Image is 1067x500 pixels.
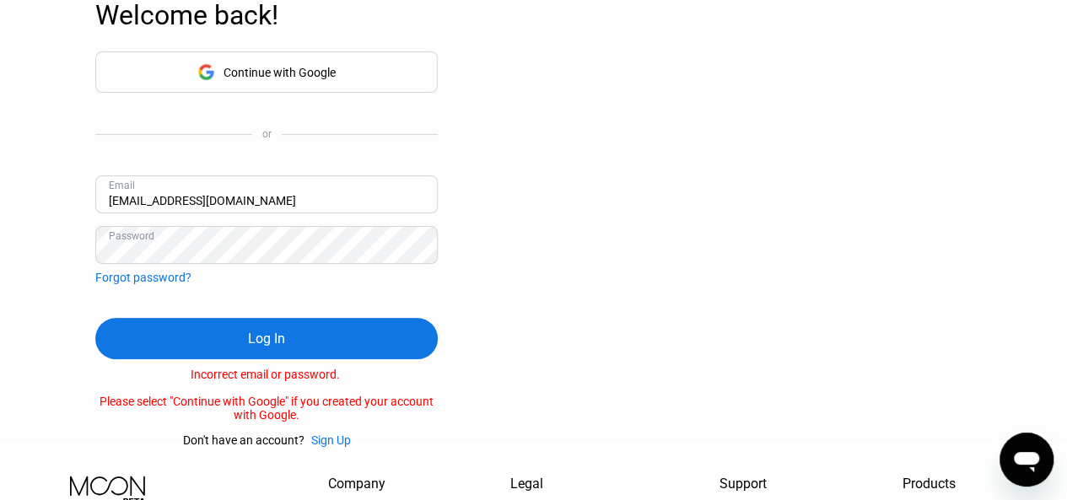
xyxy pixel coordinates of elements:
[510,476,595,492] div: Legal
[109,230,154,242] div: Password
[902,476,955,492] div: Products
[95,51,438,93] div: Continue with Google
[262,128,272,140] div: or
[1000,433,1054,487] iframe: Button to launch messaging window
[328,476,386,492] div: Company
[183,433,304,447] div: Don't have an account?
[109,180,135,191] div: Email
[224,66,336,79] div: Continue with Google
[248,330,285,347] div: Log In
[95,271,191,284] div: Forgot password?
[304,433,351,447] div: Sign Up
[95,368,438,422] div: Incorrect email or password. Please select "Continue with Google" if you created your account wit...
[719,476,778,492] div: Support
[311,433,351,447] div: Sign Up
[95,318,438,359] div: Log In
